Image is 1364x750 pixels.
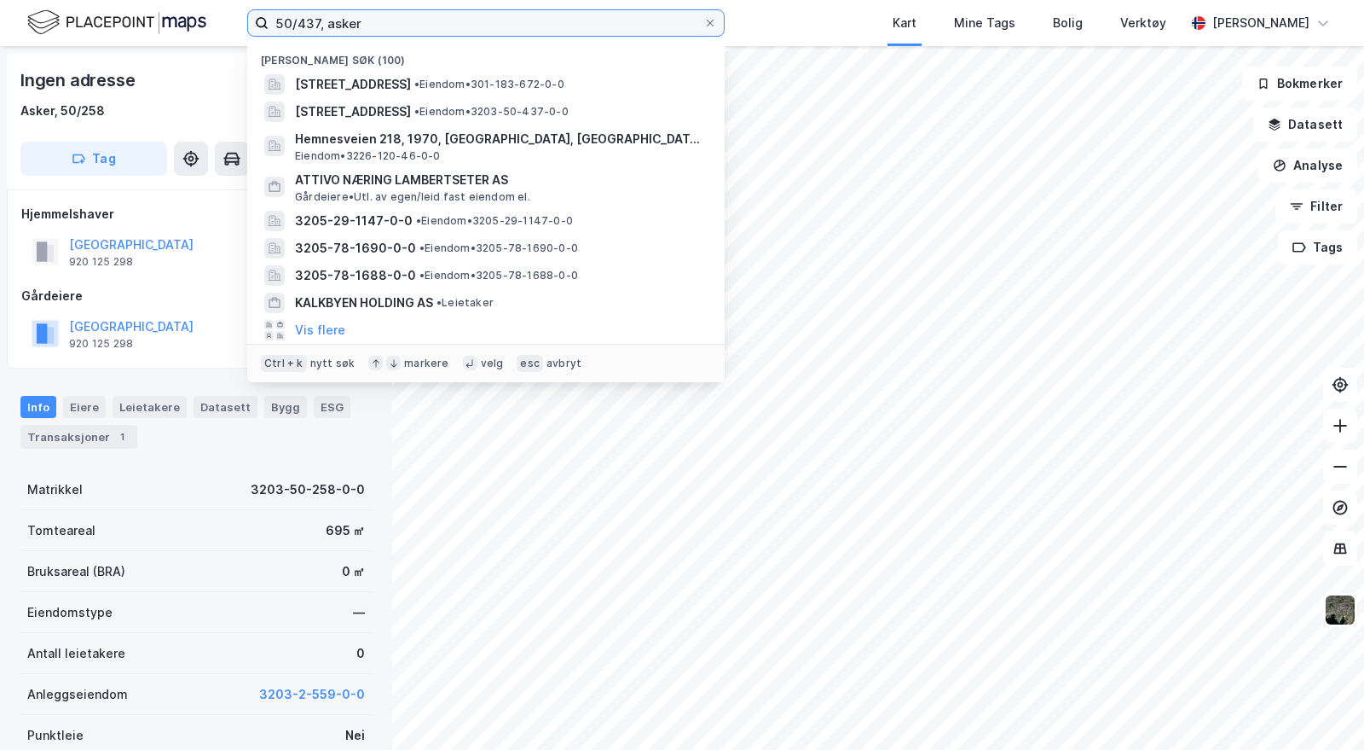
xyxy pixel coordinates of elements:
span: Eiendom • 3205-78-1690-0-0 [419,241,578,255]
span: • [416,214,421,227]
div: 0 [356,643,365,664]
div: Hjemmelshaver [21,204,371,224]
div: Eiendomstype [27,602,113,623]
span: Eiendom • 3205-29-1147-0-0 [416,214,573,228]
div: Tomteareal [27,520,95,541]
span: • [419,269,425,282]
span: Eiendom • 3205-78-1688-0-0 [419,269,578,282]
span: 3205-78-1688-0-0 [295,265,416,286]
div: Matrikkel [27,480,83,500]
span: ATTIVO NÆRING LAMBERTSETER AS [295,170,704,190]
div: — [353,602,365,623]
div: Verktøy [1120,13,1166,33]
span: • [419,241,425,254]
div: 695 ㎡ [326,520,365,541]
div: velg [481,357,504,370]
div: avbryt [546,357,581,370]
span: Eiendom • 3203-50-437-0-0 [414,105,569,119]
div: Transaksjoner [20,425,137,449]
div: nytt søk [310,357,355,370]
div: Kart [893,13,916,33]
div: Datasett [194,396,257,418]
div: markere [404,357,448,370]
button: 3203-2-559-0-0 [259,684,365,705]
div: Anleggseiendom [27,684,128,705]
div: Gårdeiere [21,286,371,306]
div: esc [517,355,543,372]
span: Gårdeiere • Utl. av egen/leid fast eiendom el. [295,190,530,204]
div: ESG [314,396,350,418]
button: Bokmerker [1242,67,1357,101]
input: Søk på adresse, matrikkel, gårdeiere, leietakere eller personer [269,10,703,36]
div: Bruksareal (BRA) [27,561,125,582]
div: Mine Tags [954,13,1015,33]
button: Analyse [1258,148,1357,183]
span: 3205-29-1147-0-0 [295,211,413,231]
span: [STREET_ADDRESS] [295,102,411,122]
div: Leietakere [113,396,187,418]
div: Punktleie [27,725,84,746]
div: Nei [345,725,365,746]
img: logo.f888ab2527a4732fd821a326f86c7f29.svg [27,8,206,38]
div: Info [20,396,56,418]
div: [PERSON_NAME] søk (100) [247,40,725,71]
div: Ingen adresse [20,67,138,94]
iframe: Chat Widget [1279,668,1364,750]
span: • [414,105,419,118]
button: Vis flere [295,320,345,340]
div: 920 125 298 [69,255,133,269]
div: Bolig [1053,13,1083,33]
div: 920 125 298 [69,337,133,351]
span: KALKBYEN HOLDING AS [295,293,433,313]
span: Eiendom • 301-183-672-0-0 [414,78,564,91]
span: 3205-78-1690-0-0 [295,238,416,259]
div: 1 [113,428,130,445]
div: Ctrl + k [261,355,307,372]
div: [PERSON_NAME] [1212,13,1309,33]
span: Leietaker [436,296,494,310]
button: Tag [20,142,167,176]
button: Datasett [1253,108,1357,142]
span: [STREET_ADDRESS] [295,74,411,95]
div: 3203-50-258-0-0 [251,480,365,500]
span: Hemnesveien 218, 1970, [GEOGRAPHIC_DATA], [GEOGRAPHIC_DATA]-[GEOGRAPHIC_DATA] [295,129,704,149]
div: Eiere [63,396,106,418]
div: Asker, 50/258 [20,101,105,121]
img: 9k= [1324,594,1356,626]
div: 0 ㎡ [342,561,365,582]
span: Eiendom • 3226-120-46-0-0 [295,149,441,163]
span: • [436,296,442,309]
button: Filter [1275,189,1357,224]
div: Antall leietakere [27,643,125,664]
div: Bygg [264,396,307,418]
button: Tags [1278,230,1357,265]
span: • [414,78,419,90]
